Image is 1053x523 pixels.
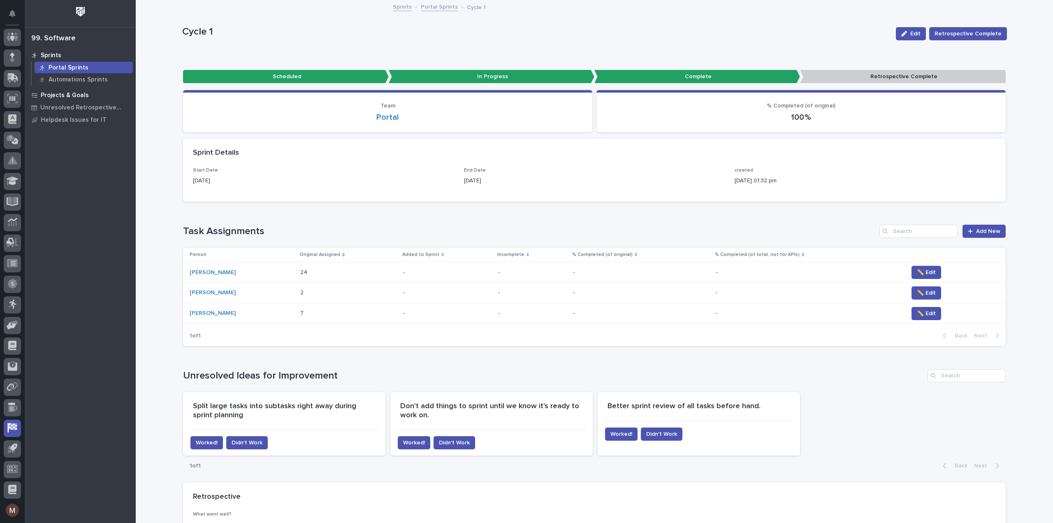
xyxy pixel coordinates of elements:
p: Projects & Goals [41,92,89,99]
div: 99. Software [31,34,76,43]
span: Edit [910,31,921,37]
button: Didn't Work [226,436,268,449]
p: - [573,308,576,317]
p: - [403,308,406,317]
tr: [PERSON_NAME] 77 -- -- -- -- ✏️ Edit [183,303,1006,324]
button: Next [971,332,1006,339]
span: End Date [464,168,486,173]
p: Scheduled [183,70,389,84]
p: - [498,267,501,276]
p: Cycle 1 [467,2,486,11]
a: Portal [376,112,399,122]
span: Didn't Work [439,439,470,447]
span: Didn't Work [646,430,677,438]
span: Next [974,463,992,469]
button: ✏️ Edit [912,286,941,300]
button: Didn't Work [641,428,682,441]
p: Automations Sprints [49,76,108,84]
h2: Sprint Details [193,149,239,158]
span: Better sprint review of all tasks before hand. [608,402,761,410]
p: - [573,267,576,276]
a: [PERSON_NAME] [190,289,236,296]
p: 1 of 1 [183,326,207,346]
p: Unresolved Retrospective Tasks [40,104,130,112]
span: % Completed (of original) [767,103,835,109]
button: Next [971,462,1006,470]
h2: Retrospective [193,493,241,502]
p: - [716,267,719,276]
p: 2 [300,288,305,296]
span: Worked! [610,430,632,438]
button: Didn't Work [434,436,475,449]
a: Sprints [25,49,136,61]
span: Don't add things to sprint until we know it's ready to work on. [400,402,581,419]
p: - [403,267,406,276]
a: Split large tasks into subtasks right away during sprint planningWorked!Didn't Work [183,392,385,456]
input: Search [928,369,1006,382]
span: Back [950,463,967,469]
span: Back [950,333,967,339]
button: Back [936,462,971,470]
span: Next [974,333,992,339]
p: Cycle 1 [182,26,889,38]
span: ✏️ Edit [917,268,936,277]
tr: [PERSON_NAME] 2424 -- -- -- -- ✏️ Edit [183,262,1006,283]
input: Search [879,225,958,238]
span: ✏️ Edit [917,309,936,318]
span: Start Date [193,168,218,173]
p: 1 of 1 [183,456,207,476]
p: Original Assigned [299,250,340,259]
span: Didn't Work [232,439,262,447]
span: Team [380,103,395,109]
a: [PERSON_NAME] [190,269,236,276]
button: Worked! [190,436,223,449]
button: Edit [896,27,926,40]
p: Helpdesk Issues for IT [41,116,107,124]
h1: Unresolved Ideas for Improvement [183,370,924,382]
p: 100 % [606,112,996,122]
a: Automations Sprints [32,74,136,85]
span: Split large tasks into subtasks right away during sprint planning [193,402,358,419]
p: Added to Sprint [402,250,439,259]
button: ✏️ Edit [912,307,941,320]
div: Notifications [10,10,21,23]
a: Don't add things to sprint until we know it's ready to work on.Worked!Didn't Work [390,392,593,456]
p: - [498,288,501,296]
button: Retrospective Complete [929,27,1007,40]
h1: Task Assignments [183,225,876,237]
button: ✏️ Edit [912,266,941,279]
button: Back [936,332,971,339]
span: created [735,168,753,173]
p: Complete [594,70,800,84]
p: [DATE] 01:32 pm [735,177,996,185]
span: ✏️ Edit [917,289,936,297]
p: - [573,288,576,296]
p: - [403,288,406,296]
a: Add New [963,225,1006,238]
span: Add New [976,228,1000,234]
button: Worked! [398,436,430,449]
p: Incomplete [497,250,524,259]
button: Worked! [605,428,638,441]
p: Person [190,250,206,259]
tr: [PERSON_NAME] 22 -- -- -- -- ✏️ Edit [183,283,1006,303]
p: Sprints [41,52,61,59]
p: [DATE] [464,177,725,185]
span: Worked! [403,439,425,447]
a: Sprints [393,2,412,11]
button: users-avatar [4,502,21,519]
p: % Completed (of original) [572,250,633,259]
p: 24 [300,267,309,276]
span: What went well? [193,512,232,517]
p: [DATE] [193,177,454,185]
p: - [498,308,501,317]
a: Portal Sprints [421,2,458,11]
a: Better sprint review of all tasks before hand.Worked!Didn't Work [598,392,800,456]
a: [PERSON_NAME] [190,310,236,317]
p: 7 [300,308,305,317]
p: Retrospective Complete [800,70,1006,84]
p: % Completed (of total, not for KPIs) [715,250,800,259]
p: - [716,308,719,317]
